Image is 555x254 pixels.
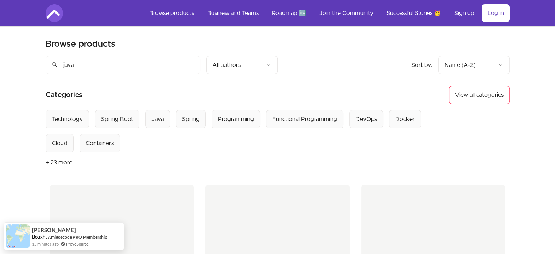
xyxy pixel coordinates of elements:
a: ProveSource [66,241,89,247]
div: DevOps [355,115,377,124]
div: Programming [218,115,254,124]
input: Search product names [46,56,200,74]
div: Technology [52,115,83,124]
h2: Browse products [46,38,115,50]
nav: Main [143,4,510,22]
a: Amigoscode PRO Membership [48,234,107,240]
a: Successful Stories 🥳 [381,4,447,22]
span: Bought [32,234,47,240]
span: [PERSON_NAME] [32,227,76,233]
img: provesource social proof notification image [6,224,30,248]
span: 15 minutes ago [32,241,59,247]
div: Functional Programming [272,115,337,124]
button: View all categories [449,86,510,104]
a: Join the Community [313,4,379,22]
span: search [51,60,58,70]
div: Spring Boot [101,115,133,124]
a: Browse products [143,4,200,22]
img: Amigoscode logo [46,4,63,22]
a: Sign up [448,4,480,22]
div: Cloud [52,139,68,148]
span: Sort by: [411,62,432,68]
h2: Categories [46,86,82,104]
div: Java [151,115,164,124]
a: Roadmap 🆕 [266,4,312,22]
div: Containers [86,139,114,148]
div: Spring [182,115,200,124]
div: Docker [395,115,415,124]
a: Business and Teams [201,4,265,22]
button: + 23 more [46,152,72,173]
button: Filter by author [206,56,278,74]
a: Log in [482,4,510,22]
button: Product sort options [438,56,510,74]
